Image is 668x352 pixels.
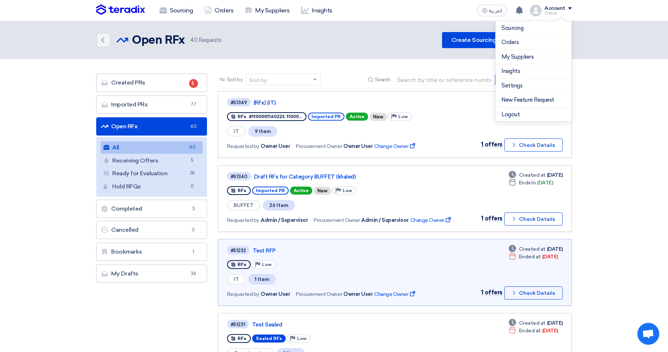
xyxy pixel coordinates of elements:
[346,113,368,121] span: Active
[101,141,203,154] a: All
[227,76,243,83] span: Sort by
[544,5,565,12] div: Account
[227,216,259,224] span: Requested by
[501,38,566,47] a: Orders
[496,107,571,122] li: Logout
[374,142,416,150] span: Change Owner
[248,274,276,285] span: 1 Item
[227,274,246,285] span: IT
[501,96,566,104] a: New Feature Request
[238,262,246,267] span: RFx
[231,322,245,327] div: #51231
[199,3,239,19] a: Orders
[501,53,566,61] a: My Suppliers
[398,114,408,119] span: Low
[238,336,246,341] span: RFx
[361,216,409,224] span: Admin / Supervisor
[189,248,198,255] span: 1
[248,126,277,137] span: 9 Item
[262,262,272,267] span: Low
[501,67,566,75] a: Insights
[238,114,246,119] span: RFx
[501,82,566,90] a: Settings
[189,205,198,212] span: 3
[188,183,197,190] span: 0
[375,76,390,83] span: Search
[254,173,436,180] a: Draft RFx for Category BUFFET (khaled)
[519,253,541,261] span: Ended at
[296,3,338,19] a: Insights
[393,74,495,85] input: Search by title or reference number
[530,5,542,16] img: profile_test.png
[96,4,145,15] img: Teradix logo
[481,141,503,148] span: 1 offers
[190,36,221,44] span: Requests
[190,37,197,43] span: 40
[481,215,503,222] span: 1 offers
[519,179,536,187] span: Ends In
[188,157,197,164] span: 5
[296,290,342,298] span: Procurement Owner
[314,187,331,195] div: New
[308,113,344,121] span: Imported PR
[637,323,659,345] div: Open chat
[343,290,373,298] span: Owner User
[509,179,553,187] div: [DATE]
[96,95,207,114] a: Imported PRs77
[239,3,295,19] a: My Suppliers
[231,100,247,105] div: #51349
[96,221,207,239] a: Cancelled0
[489,8,502,13] span: العربية
[261,290,290,298] span: Owner User
[314,216,360,224] span: Procurement Owner
[252,187,289,195] span: Imported PR
[227,290,259,298] span: Requested by
[261,216,308,224] span: Admin / Supervisor
[290,187,312,195] span: Active
[504,212,563,226] button: Check Details
[101,167,203,180] a: Ready for Evaluation
[477,5,507,16] button: العربية
[189,123,198,130] span: 40
[481,289,503,296] span: 1 offers
[249,77,266,84] div: Sort by
[519,319,546,327] span: Created at
[189,226,198,234] span: 0
[509,319,563,327] div: [DATE]
[519,171,546,179] span: Created at
[374,290,416,298] span: Change Owner
[96,200,207,218] a: Completed3
[101,155,203,167] a: Receiving Offers
[296,142,342,150] span: Procurement Owner
[249,114,302,119] span: #1100001160223, 11000...
[132,33,184,48] h2: Open RFx
[189,270,198,277] span: 34
[227,142,259,150] span: Requested by
[227,126,246,137] span: IT
[343,188,352,193] span: Low
[189,101,198,108] span: 77
[189,79,198,88] span: 5
[504,138,563,152] button: Check Details
[297,336,306,341] span: Low
[101,180,203,193] a: Hold RFQs
[370,113,387,121] div: New
[544,11,572,15] div: Owner
[252,321,434,328] a: Test Sealed
[231,248,246,253] div: #51232
[238,188,246,193] span: RFx
[96,243,207,261] a: Bookmarks1
[154,3,199,19] a: Sourcing
[188,169,197,177] span: 35
[263,200,295,211] span: 26 Item
[504,286,563,300] button: Check Details
[231,174,247,179] div: #51340
[96,265,207,283] a: My Drafts34
[96,74,207,92] a: Created PRs5
[442,32,522,48] a: Create Sourcing Event
[188,144,197,151] span: 40
[227,200,260,211] span: BUFFET
[254,99,436,106] a: [RFx] {IT}
[261,142,290,150] span: Owner User
[509,245,563,253] div: [DATE]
